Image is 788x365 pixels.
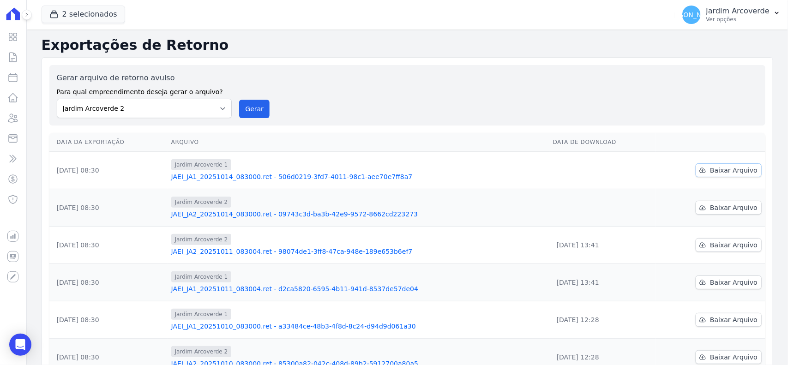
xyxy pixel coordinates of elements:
button: [PERSON_NAME] Jardim Arcoverde Ver opções [675,2,788,28]
button: Gerar [239,100,270,118]
a: Baixar Arquivo [696,275,762,289]
span: Jardim Arcoverde 1 [171,271,232,282]
th: Data de Download [549,133,656,152]
div: Open Intercom Messenger [9,334,31,356]
td: [DATE] 13:41 [549,264,656,301]
span: Jardim Arcoverde 1 [171,159,232,170]
label: Gerar arquivo de retorno avulso [57,72,232,84]
th: Arquivo [168,133,549,152]
td: [DATE] 13:41 [549,227,656,264]
h2: Exportações de Retorno [42,37,773,54]
td: [DATE] 12:28 [549,301,656,339]
span: Jardim Arcoverde 2 [171,346,232,357]
td: [DATE] 08:30 [49,301,168,339]
p: Ver opções [706,16,770,23]
td: [DATE] 08:30 [49,152,168,189]
a: Baixar Arquivo [696,350,762,364]
span: Jardim Arcoverde 2 [171,197,232,208]
span: Baixar Arquivo [710,353,758,362]
span: [PERSON_NAME] [664,12,718,18]
a: Baixar Arquivo [696,163,762,177]
span: Jardim Arcoverde 1 [171,309,232,320]
span: Baixar Arquivo [710,278,758,287]
td: [DATE] 08:30 [49,189,168,227]
a: JAEI_JA2_20251014_083000.ret - 09743c3d-ba3b-42e9-9572-8662cd223273 [171,209,546,219]
td: [DATE] 08:30 [49,227,168,264]
label: Para qual empreendimento deseja gerar o arquivo? [57,84,232,97]
span: Baixar Arquivo [710,315,758,324]
span: Baixar Arquivo [710,203,758,212]
a: Baixar Arquivo [696,238,762,252]
span: Baixar Arquivo [710,240,758,250]
p: Jardim Arcoverde [706,6,770,16]
a: JAEI_JA1_20251014_083000.ret - 506d0219-3fd7-4011-98c1-aee70e7ff8a7 [171,172,546,181]
span: Baixar Arquivo [710,166,758,175]
th: Data da Exportação [49,133,168,152]
span: Jardim Arcoverde 2 [171,234,232,245]
td: [DATE] 08:30 [49,264,168,301]
button: 2 selecionados [42,6,125,23]
a: JAEI_JA1_20251010_083000.ret - a33484ce-48b3-4f8d-8c24-d94d9d061a30 [171,322,546,331]
a: Baixar Arquivo [696,313,762,327]
a: JAEI_JA2_20251011_083004.ret - 98074de1-3ff8-47ca-948e-189e653b6ef7 [171,247,546,256]
a: Baixar Arquivo [696,201,762,215]
a: JAEI_JA1_20251011_083004.ret - d2ca5820-6595-4b11-941d-8537de57de04 [171,284,546,293]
